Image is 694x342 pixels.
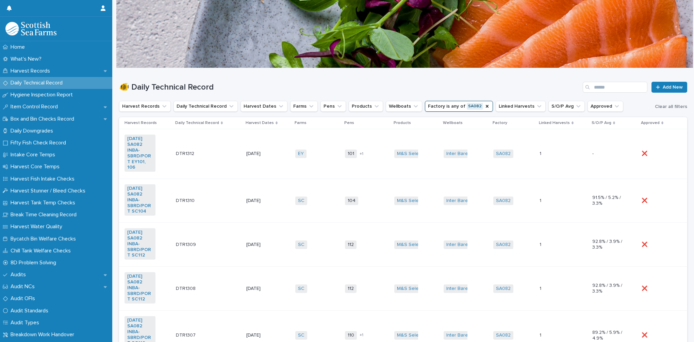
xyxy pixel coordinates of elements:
button: Farms [290,101,318,112]
a: M&S Select [397,286,423,292]
span: Add New [663,85,683,90]
input: Search [583,82,647,93]
p: DTR1308 [176,284,197,292]
button: S/O/P Avg [548,101,585,112]
p: Item Control Record [8,104,63,110]
p: 1 [540,331,543,338]
a: Inter Barents [446,198,475,204]
a: M&S Select [397,332,423,338]
a: [DATE] SA082 INBA-SBRD/PORT EY101, 106 [127,136,153,170]
p: Hygiene Inspection Report [8,92,78,98]
span: Clear all filters [655,104,687,109]
p: Breakdown Work Handover [8,331,80,338]
p: DTR1310 [176,197,196,204]
p: 8D Problem Solving [8,260,62,266]
p: Factory [493,119,507,127]
p: ❌ [642,197,649,204]
img: mMrefqRFQpe26GRNOUkG [5,22,56,35]
a: M&S Select [397,198,423,204]
a: SC [298,198,304,204]
p: Products [394,119,411,127]
a: SA082 [496,151,511,157]
p: 1 [540,197,543,204]
p: DTR1312 [176,150,196,157]
span: 112 [345,240,357,249]
p: Home [8,44,30,50]
p: Harvest Fish Intake Checks [8,176,80,182]
a: [DATE] SA082 INBA-SBRD/PORT SC104 [127,186,153,214]
button: Factory [425,101,493,112]
p: ❌ [642,284,649,292]
a: Add New [651,82,687,93]
p: Daily Technical Record [8,80,68,86]
a: Inter Barents [446,286,475,292]
p: Harvest Water Quality [8,223,68,230]
span: 112 [345,284,357,293]
tr: [DATE] SA082 INBA-SBRD/PORT SC112 DTR1308DTR1308 [DATE]SC 112M&S Select Inter Barents SA082 11 92... [119,267,687,311]
p: Audit Standards [8,308,54,314]
a: Inter Barents [446,242,475,248]
p: DTR1309 [176,240,197,248]
p: [DATE] [246,151,277,157]
p: ❌ [642,331,649,338]
button: Clear all filters [652,102,687,112]
p: Box and Bin Checks Record [8,116,80,122]
a: M&S Select [397,242,423,248]
button: Wellboats [386,101,422,112]
p: [DATE] [246,286,277,292]
p: S/O/P Avg [592,119,611,127]
tr: [DATE] SA082 INBA-SBRD/PORT SC112 DTR1309DTR1309 [DATE]SC 112M&S Select Inter Barents SA082 11 92... [119,223,687,267]
h1: 🐠 Daily Technical Record [119,82,580,92]
a: [DATE] SA082 INBA-SBRD/PORT SC112 [127,230,153,258]
tr: [DATE] SA082 INBA-SBRD/PORT EY101, 106 DTR1312DTR1312 [DATE]EY 101+1M&S Select Inter Barents SA08... [119,129,687,179]
p: ❌ [642,240,649,248]
p: Harvest Records [125,119,157,127]
p: Harvest Tank Temp Checks [8,200,81,206]
p: 1 [540,150,543,157]
p: Audit NCs [8,283,40,290]
p: Harvest Dates [246,119,274,127]
span: 110 [345,331,357,340]
p: Farms [295,119,307,127]
p: 89.2% / 5.9% / 4.9% [592,330,623,341]
p: 92.8% / 3.9% / 3.3% [592,239,623,250]
a: SC [298,242,304,248]
p: Intake Core Temps [8,152,61,158]
span: + 1 [360,152,363,156]
p: [DATE] [246,198,277,204]
p: Pens [344,119,354,127]
p: Harvest Core Temps [8,164,65,170]
p: 1 [540,240,543,248]
button: Harvest Dates [241,101,287,112]
p: Audit OFIs [8,295,40,302]
button: Approved [588,101,623,112]
span: 101 [345,150,357,158]
p: DTR1307 [176,331,197,338]
p: Approved [641,119,660,127]
a: SA082 [496,242,511,248]
p: Audit Types [8,320,45,326]
button: Daily Technical Record [173,101,238,112]
p: Wellboats [443,119,463,127]
a: SA082 [496,198,511,204]
p: Bycatch Bin Welfare Checks [8,236,81,242]
p: ❌ [642,150,649,157]
p: [DATE] [246,242,277,248]
a: SA082 [496,286,511,292]
p: 91.5% / 5.2% / 3.3% [592,195,623,206]
p: Harvest Records [8,68,55,74]
p: Harvest Stunner / Bleed Checks [8,188,91,194]
a: SC [298,286,304,292]
button: Linked Harvests [496,101,546,112]
p: Chill Tank Welfare Checks [8,248,76,254]
tr: [DATE] SA082 INBA-SBRD/PORT SC104 DTR1310DTR1310 [DATE]SC 104M&S Select Inter Barents SA082 11 91... [119,179,687,223]
p: What's New? [8,56,47,62]
p: - [592,151,623,157]
a: Inter Barents [446,151,475,157]
span: 104 [345,197,358,205]
a: Inter Barents [446,332,475,338]
a: SC [298,332,304,338]
p: Audits [8,271,31,278]
p: Daily Downgrades [8,128,59,134]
